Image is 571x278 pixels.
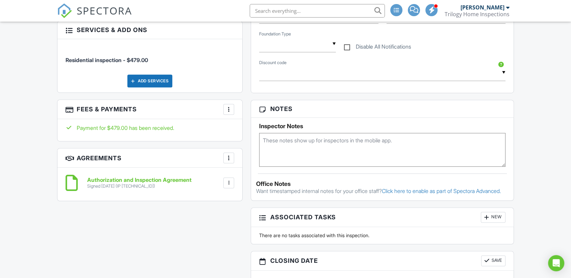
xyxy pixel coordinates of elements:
h3: Notes [251,100,514,118]
h6: Authorization and Inspection Agreement [87,177,192,183]
p: Want timestamped internal notes for your office staff? [256,187,508,195]
a: Authorization and Inspection Agreement Signed [DATE] (IP [TECHNICAL_ID]) [87,177,192,189]
div: Open Intercom Messenger [548,255,564,271]
li: Service: Residential inspection [66,44,234,69]
input: Search everything... [250,4,385,18]
h5: Inspector Notes [259,123,505,130]
h3: Agreements [57,148,242,168]
div: Trilogy Home Inspections [445,11,510,18]
div: Signed [DATE] (IP [TECHNICAL_ID]) [87,184,192,189]
div: [PERSON_NAME] [461,4,504,11]
span: Closing date [270,256,318,265]
a: Click here to enable as part of Spectora Advanced. [382,188,501,194]
div: New [481,212,505,223]
button: Save [481,255,505,266]
h3: Services & Add ons [57,21,242,39]
span: Associated Tasks [270,213,336,222]
h3: Fees & Payments [57,100,242,119]
div: There are no tasks associated with this inspection. [255,232,510,239]
span: SPECTORA [77,3,132,18]
img: The Best Home Inspection Software - Spectora [57,3,72,18]
div: Payment for $479.00 has been received. [66,124,234,132]
a: SPECTORA [57,9,132,23]
label: Foundation Type [259,31,291,37]
span: Residential inspection - $479.00 [66,57,148,63]
div: Office Notes [256,180,508,187]
label: Discount code [259,60,287,66]
div: Add Services [127,75,172,87]
label: Disable All Notifications [344,44,411,52]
